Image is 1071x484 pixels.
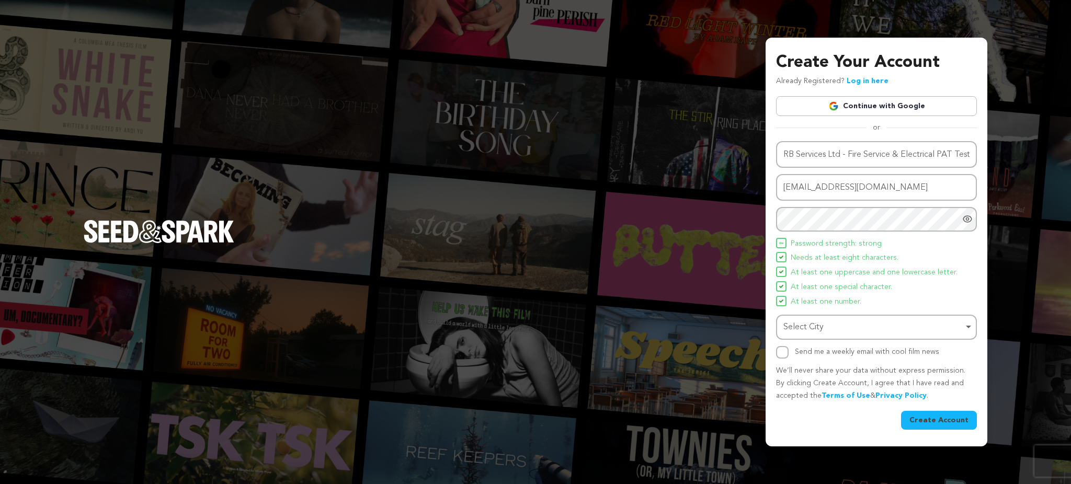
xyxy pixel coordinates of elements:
[847,77,888,85] a: Log in here
[84,220,234,264] a: Seed&Spark Homepage
[791,296,861,308] span: At least one number.
[84,220,234,243] img: Seed&Spark Logo
[776,174,977,201] input: Email address
[783,320,963,335] div: Select City
[779,284,783,289] img: Seed&Spark Icon
[779,241,783,245] img: Seed&Spark Icon
[901,411,977,430] button: Create Account
[828,101,839,111] img: Google logo
[779,299,783,303] img: Seed&Spark Icon
[776,96,977,116] a: Continue with Google
[779,270,783,274] img: Seed&Spark Icon
[791,281,892,294] span: At least one special character.
[776,365,977,402] p: We’ll never share your data without express permission. By clicking Create Account, I agree that ...
[791,238,882,250] span: Password strength: strong
[776,141,977,168] input: Name
[962,214,973,224] a: Show password as plain text. Warning: this will display your password on the screen.
[795,348,939,355] label: Send me a weekly email with cool film news
[867,122,886,133] span: or
[776,75,888,88] p: Already Registered?
[779,255,783,259] img: Seed&Spark Icon
[822,392,870,399] a: Terms of Use
[776,50,977,75] h3: Create Your Account
[791,252,898,264] span: Needs at least eight characters.
[791,267,958,279] span: At least one uppercase and one lowercase letter.
[875,392,927,399] a: Privacy Policy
